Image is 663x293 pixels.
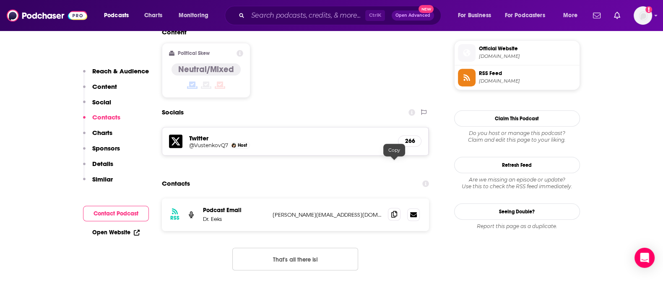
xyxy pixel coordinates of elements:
div: Open Intercom Messenger [634,248,655,268]
button: Similar [83,175,113,191]
h4: Neutral/Mixed [178,64,234,75]
img: User Profile [634,6,652,25]
span: Host [238,143,247,148]
button: Details [83,160,113,175]
button: Claim This Podcast [454,110,580,127]
span: Official Website [479,45,576,52]
div: Search podcasts, credits, & more... [233,6,449,25]
button: Nothing here. [232,248,358,270]
span: RSS Feed [479,70,576,77]
p: Dr. Eeks [203,215,266,223]
span: Logged in as nicole.koremenos [634,6,652,25]
img: Dr. Erin Stair [231,143,236,148]
p: [PERSON_NAME][EMAIL_ADDRESS][DOMAIN_NAME] [273,211,382,218]
span: Charts [144,10,162,21]
button: open menu [557,9,588,22]
a: Seeing Double? [454,203,580,220]
h2: Socials [162,104,184,120]
span: For Podcasters [505,10,545,21]
button: Social [83,98,111,114]
span: Monitoring [179,10,208,21]
a: Charts [139,9,167,22]
span: Ctrl K [365,10,385,21]
a: Open Website [92,229,140,236]
button: open menu [98,9,140,22]
img: Podchaser - Follow, Share and Rate Podcasts [7,8,87,23]
button: open menu [173,9,219,22]
button: Show profile menu [634,6,652,25]
a: Official Website[DOMAIN_NAME] [458,44,576,62]
span: Do you host or manage this podcast? [454,130,580,137]
p: Charts [92,129,112,137]
svg: Add a profile image [645,6,652,13]
a: Show notifications dropdown [590,8,604,23]
button: open menu [452,9,502,22]
div: Are we missing an episode or update? Use this to check the RSS feed immediately. [454,176,580,190]
p: Contacts [92,113,120,121]
p: Reach & Audience [92,67,149,75]
h5: 266 [405,137,414,145]
span: Open Advanced [395,13,430,18]
p: Details [92,160,113,168]
a: RSS Feed[DOMAIN_NAME] [458,69,576,86]
button: Charts [83,129,112,144]
button: Contacts [83,113,120,129]
button: Reach & Audience [83,67,149,83]
span: Podcasts [104,10,129,21]
h2: Political Skew [178,50,210,56]
button: Content [83,83,117,98]
p: Podcast Email [203,207,266,214]
p: Similar [92,175,113,183]
p: Sponsors [92,144,120,152]
h2: Contacts [162,176,190,192]
div: Claim and edit this page to your liking. [454,130,580,143]
p: Content [92,83,117,91]
button: Open AdvancedNew [392,10,434,21]
button: open menu [499,9,557,22]
div: Report this page as a duplicate. [454,223,580,230]
input: Search podcasts, credits, & more... [248,9,365,22]
h2: Content [162,28,423,36]
h3: RSS [170,215,179,221]
button: Contact Podcast [83,206,149,221]
span: More [563,10,577,21]
p: Social [92,98,111,106]
div: Copy [383,144,405,156]
span: feeds.buzzsprout.com [479,78,576,84]
a: @VustenkovQ7 [189,142,228,148]
button: Sponsors [83,144,120,160]
a: Show notifications dropdown [611,8,624,23]
span: New [419,5,434,13]
span: bloomingwellness.com [479,53,576,60]
span: For Business [458,10,491,21]
h5: Twitter [189,134,392,142]
button: Refresh Feed [454,157,580,173]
